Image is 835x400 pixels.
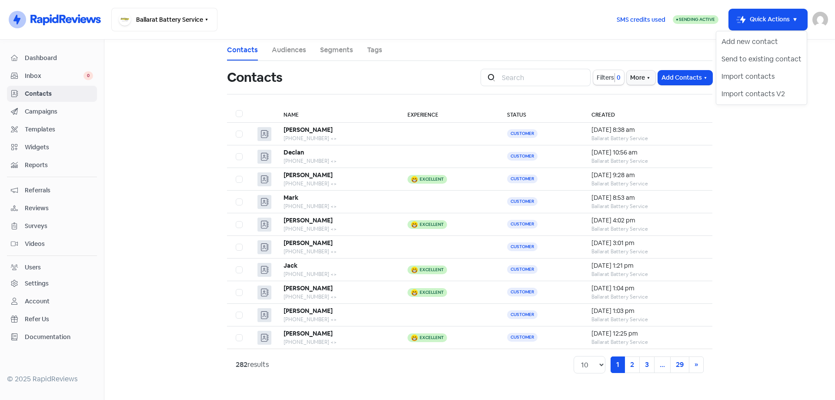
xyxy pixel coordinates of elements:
[284,134,390,142] div: [PHONE_NUMBER] <>
[111,8,217,31] button: Ballarat Battery Service
[25,297,50,306] div: Account
[275,105,398,123] th: Name
[591,125,704,134] div: [DATE] 8:38 am
[7,259,97,276] a: Users
[7,121,97,138] a: Templates
[695,360,698,369] span: »
[716,50,807,68] button: Send to existing contact
[507,310,538,319] span: Customer
[284,202,390,210] div: [PHONE_NUMBER] <>
[25,161,93,170] span: Reports
[25,204,93,213] span: Reviews
[25,333,93,342] span: Documentation
[236,360,247,369] strong: 282
[25,222,93,231] span: Surveys
[591,180,704,188] div: Ballarat Battery Service
[507,220,538,229] span: Customer
[7,182,97,198] a: Referrals
[507,242,538,251] span: Customer
[654,356,671,373] a: ...
[25,143,93,152] span: Widgets
[591,261,704,270] div: [DATE] 1:21 pm
[284,126,333,134] b: [PERSON_NAME]
[25,239,93,249] span: Videos
[639,356,655,373] a: 3
[593,70,624,85] button: Filters0
[597,73,614,82] span: Filters
[399,105,499,123] th: Experience
[591,270,704,278] div: Ballarat Battery Service
[591,202,704,210] div: Ballarat Battery Service
[591,329,704,338] div: [DATE] 12:25 pm
[716,85,807,103] button: Import contacts V2
[284,248,390,255] div: [PHONE_NUMBER] <>
[284,171,333,179] b: [PERSON_NAME]
[25,107,93,116] span: Campaigns
[284,157,390,165] div: [PHONE_NUMBER] <>
[284,225,390,233] div: [PHONE_NUMBER] <>
[284,329,333,337] b: [PERSON_NAME]
[25,89,93,98] span: Contacts
[658,71,712,85] button: Add Contacts
[320,45,353,55] a: Segments
[236,360,269,370] div: results
[507,129,538,138] span: Customer
[284,307,333,315] b: [PERSON_NAME]
[25,54,93,63] span: Dashboard
[591,216,704,225] div: [DATE] 4:02 pm
[284,293,390,301] div: [PHONE_NUMBER] <>
[25,71,83,81] span: Inbox
[812,12,828,27] img: User
[284,180,390,188] div: [PHONE_NUMBER] <>
[284,216,333,224] b: [PERSON_NAME]
[7,157,97,173] a: Reports
[729,9,807,30] button: Quick Actions
[591,148,704,157] div: [DATE] 10:56 am
[284,194,298,202] b: Mark
[611,356,625,373] a: 1
[507,265,538,274] span: Customer
[25,263,41,272] div: Users
[420,222,444,227] div: Excellent
[227,64,282,91] h1: Contacts
[7,236,97,252] a: Videos
[7,104,97,120] a: Campaigns
[284,316,390,323] div: [PHONE_NUMBER] <>
[420,177,444,182] div: Excellent
[7,293,97,309] a: Account
[83,71,93,80] span: 0
[7,86,97,102] a: Contacts
[7,200,97,216] a: Reviews
[591,338,704,346] div: Ballarat Battery Service
[673,14,718,25] a: Sending Active
[716,33,807,50] button: Add new contact
[615,73,621,82] span: 0
[591,284,704,293] div: [DATE] 1:04 pm
[716,68,807,85] button: Import contacts
[7,276,97,292] a: Settings
[284,270,390,278] div: [PHONE_NUMBER] <>
[591,306,704,316] div: [DATE] 1:03 pm
[7,68,97,84] a: Inbox 0
[591,316,704,323] div: Ballarat Battery Service
[497,69,591,86] input: Search
[284,338,390,346] div: [PHONE_NUMBER] <>
[689,356,704,373] a: Next
[670,356,689,373] a: 29
[507,197,538,206] span: Customer
[284,148,304,156] b: Declan
[507,152,538,161] span: Customer
[7,374,97,384] div: © 2025 RapidReviews
[591,239,704,248] div: [DATE] 3:01 pm
[507,175,538,183] span: Customer
[367,45,382,55] a: Tags
[591,193,704,202] div: [DATE] 8:53 am
[420,268,444,272] div: Excellent
[7,329,97,345] a: Documentation
[284,284,333,292] b: [PERSON_NAME]
[25,315,93,324] span: Refer Us
[591,157,704,165] div: Ballarat Battery Service
[7,311,97,327] a: Refer Us
[284,262,297,269] b: Jack
[420,290,444,295] div: Excellent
